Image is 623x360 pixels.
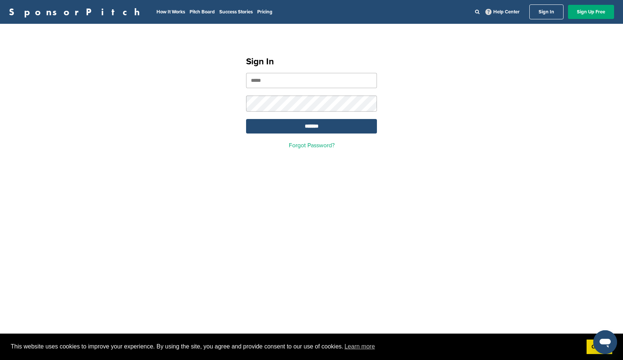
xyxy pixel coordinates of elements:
[11,341,581,352] span: This website uses cookies to improve your experience. By using the site, you agree and provide co...
[587,340,612,354] a: dismiss cookie message
[289,142,335,149] a: Forgot Password?
[568,5,614,19] a: Sign Up Free
[219,9,253,15] a: Success Stories
[484,7,521,16] a: Help Center
[246,55,377,68] h1: Sign In
[9,7,145,17] a: SponsorPitch
[343,341,376,352] a: learn more about cookies
[156,9,185,15] a: How It Works
[529,4,564,19] a: Sign In
[257,9,272,15] a: Pricing
[593,330,617,354] iframe: Botón para iniciar la ventana de mensajería
[190,9,215,15] a: Pitch Board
